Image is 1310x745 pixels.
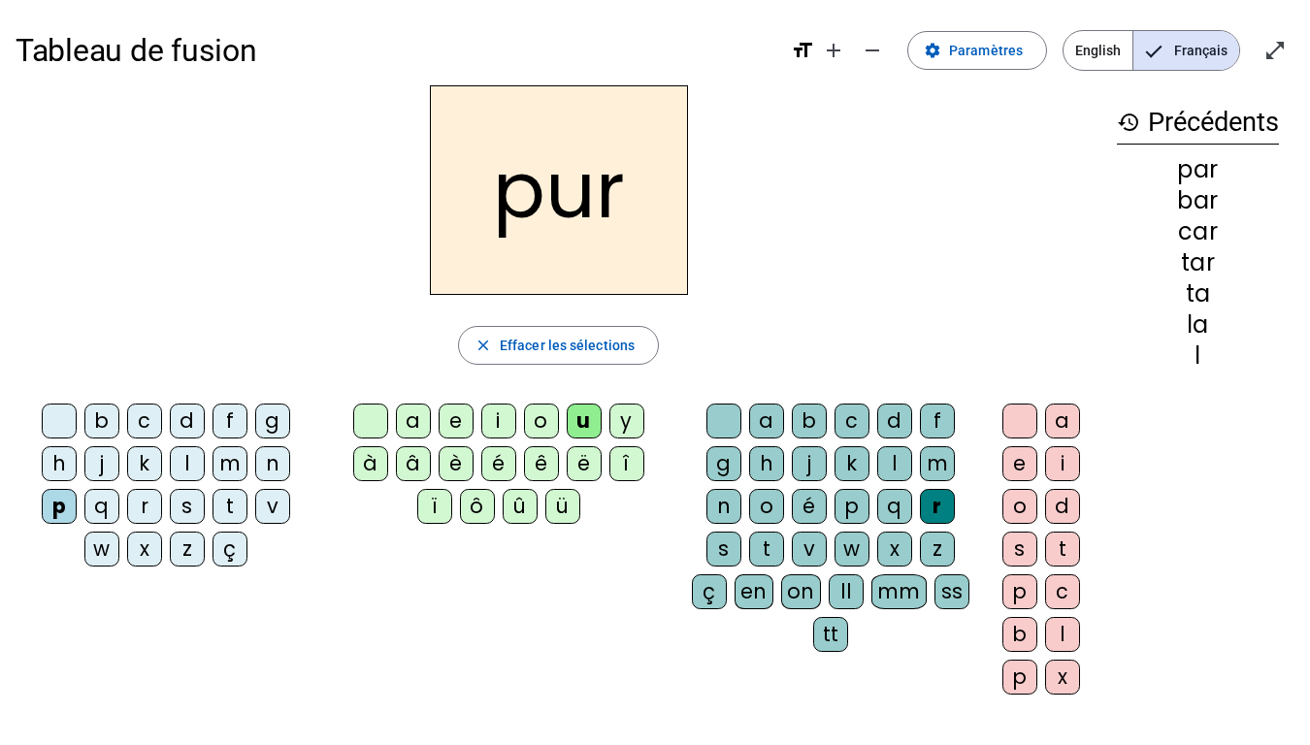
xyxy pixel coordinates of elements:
[1133,31,1239,70] span: Français
[84,404,119,438] div: b
[255,404,290,438] div: g
[792,532,827,567] div: v
[877,532,912,567] div: x
[16,19,775,81] h1: Tableau de fusion
[920,532,955,567] div: z
[835,446,869,481] div: k
[170,446,205,481] div: l
[170,532,205,567] div: z
[42,446,77,481] div: h
[749,404,784,438] div: a
[439,404,474,438] div: e
[42,489,77,524] div: p
[1063,30,1240,71] mat-button-toggle-group: Language selection
[127,532,162,567] div: x
[835,532,869,567] div: w
[871,574,927,609] div: mm
[213,446,247,481] div: m
[1002,574,1037,609] div: p
[920,404,955,438] div: f
[1117,251,1279,275] div: tar
[460,489,495,524] div: ô
[84,489,119,524] div: q
[213,404,247,438] div: f
[1117,313,1279,337] div: la
[920,446,955,481] div: m
[1045,532,1080,567] div: t
[609,446,644,481] div: î
[877,446,912,481] div: l
[749,489,784,524] div: o
[1002,532,1037,567] div: s
[458,326,659,365] button: Effacer les sélections
[353,446,388,481] div: à
[706,532,741,567] div: s
[1117,111,1140,134] mat-icon: history
[255,489,290,524] div: v
[84,446,119,481] div: j
[735,574,773,609] div: en
[920,489,955,524] div: r
[949,39,1023,62] span: Paramètres
[524,404,559,438] div: o
[545,489,580,524] div: ü
[1045,404,1080,438] div: a
[396,404,431,438] div: a
[213,489,247,524] div: t
[814,31,853,70] button: Augmenter la taille de la police
[417,489,452,524] div: ï
[475,337,492,354] mat-icon: close
[791,39,814,62] mat-icon: format_size
[1117,158,1279,181] div: par
[792,446,827,481] div: j
[84,532,119,567] div: w
[1045,660,1080,695] div: x
[524,446,559,481] div: ê
[907,31,1047,70] button: Paramètres
[861,39,884,62] mat-icon: remove
[1045,574,1080,609] div: c
[781,574,821,609] div: on
[1263,39,1287,62] mat-icon: open_in_full
[430,85,688,295] h2: pur
[396,446,431,481] div: â
[835,489,869,524] div: p
[481,404,516,438] div: i
[127,404,162,438] div: c
[1045,617,1080,652] div: l
[835,404,869,438] div: c
[1117,101,1279,145] h3: Précédents
[822,39,845,62] mat-icon: add
[1117,282,1279,306] div: ta
[609,404,644,438] div: y
[1117,220,1279,243] div: car
[1002,446,1037,481] div: e
[706,489,741,524] div: n
[1002,660,1037,695] div: p
[924,42,941,59] mat-icon: settings
[829,574,864,609] div: ll
[1117,189,1279,212] div: bar
[1064,31,1132,70] span: English
[1256,31,1294,70] button: Entrer en plein écran
[567,446,602,481] div: ë
[792,489,827,524] div: é
[567,404,602,438] div: u
[749,532,784,567] div: t
[1117,344,1279,368] div: l
[1002,489,1037,524] div: o
[792,404,827,438] div: b
[877,489,912,524] div: q
[127,489,162,524] div: r
[1045,489,1080,524] div: d
[481,446,516,481] div: é
[170,404,205,438] div: d
[749,446,784,481] div: h
[813,617,848,652] div: tt
[213,532,247,567] div: ç
[877,404,912,438] div: d
[127,446,162,481] div: k
[503,489,538,524] div: û
[1002,617,1037,652] div: b
[934,574,969,609] div: ss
